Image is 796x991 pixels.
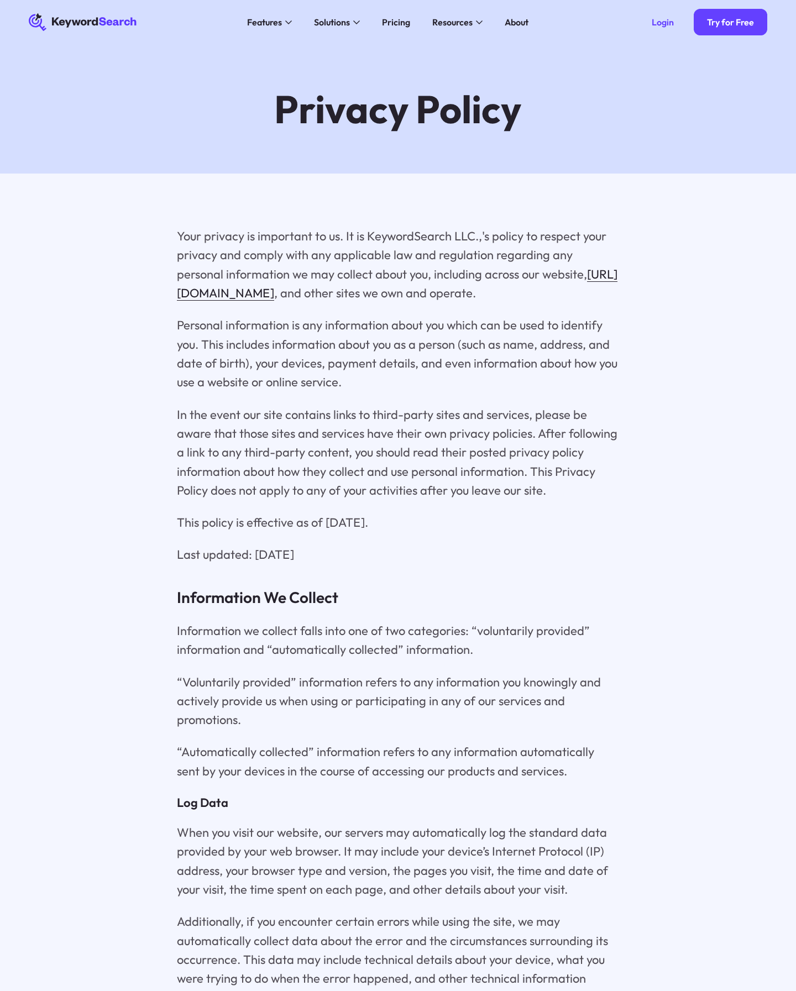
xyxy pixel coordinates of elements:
[177,621,619,659] p: Information we collect falls into one of two categories: “voluntarily provided” information and “...
[177,586,619,608] h3: Information We Collect
[177,513,619,532] p: This policy is effective as of [DATE].
[505,15,528,29] div: About
[694,9,767,35] a: Try for Free
[177,673,619,730] p: “Voluntarily provided” information refers to any information you knowingly and actively provide u...
[375,13,417,31] a: Pricing
[274,88,521,129] h1: Privacy Policy
[177,405,619,500] p: In the event our site contains links to third-party sites and services, please be aware that thos...
[177,794,619,812] h4: Log Data
[177,823,619,899] p: When you visit our website, our servers may automatically log the standard data provided by your ...
[247,15,282,29] div: Features
[314,15,350,29] div: Solutions
[432,15,473,29] div: Resources
[177,742,619,780] p: “Automatically collected” information refers to any information automatically sent by your device...
[382,15,410,29] div: Pricing
[177,316,619,391] p: Personal information is any information about you which can be used to identify you. This include...
[707,17,754,28] div: Try for Free
[177,227,619,302] p: Your privacy is important to us. It is KeywordSearch LLC.,'s policy to respect your privacy and c...
[177,545,619,564] p: Last updated: [DATE]
[652,17,674,28] div: Login
[638,9,687,35] a: Login
[498,13,535,31] a: About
